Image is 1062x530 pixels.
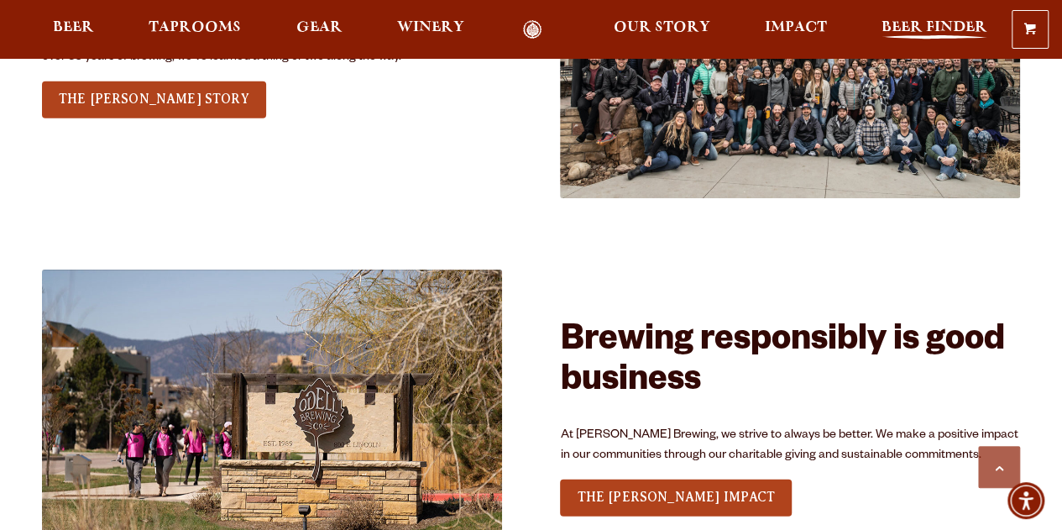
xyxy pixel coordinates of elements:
[149,21,241,34] span: Taprooms
[765,21,827,34] span: Impact
[560,477,792,519] div: See Our Full LineUp
[614,21,710,34] span: Our Story
[386,20,475,39] a: Winery
[501,20,564,39] a: Odell Home
[296,21,343,34] span: Gear
[53,21,94,34] span: Beer
[560,480,792,517] a: THE [PERSON_NAME] IMPACT
[882,21,987,34] span: Beer Finder
[577,490,775,505] span: THE [PERSON_NAME] IMPACT
[871,20,998,39] a: Beer Finder
[978,446,1020,488] a: Scroll to top
[42,20,105,39] a: Beer
[138,20,252,39] a: Taprooms
[285,20,353,39] a: Gear
[603,20,721,39] a: Our Story
[560,426,1020,466] p: At [PERSON_NAME] Brewing, we strive to always be better. We make a positive impact in our communi...
[560,323,1020,404] h2: Brewing responsibly is good business
[754,20,838,39] a: Impact
[42,81,266,118] a: THE [PERSON_NAME] STORY
[42,79,266,121] div: See Our Full LineUp
[397,21,464,34] span: Winery
[59,92,249,107] span: THE [PERSON_NAME] STORY
[1007,482,1044,519] div: Accessibility Menu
